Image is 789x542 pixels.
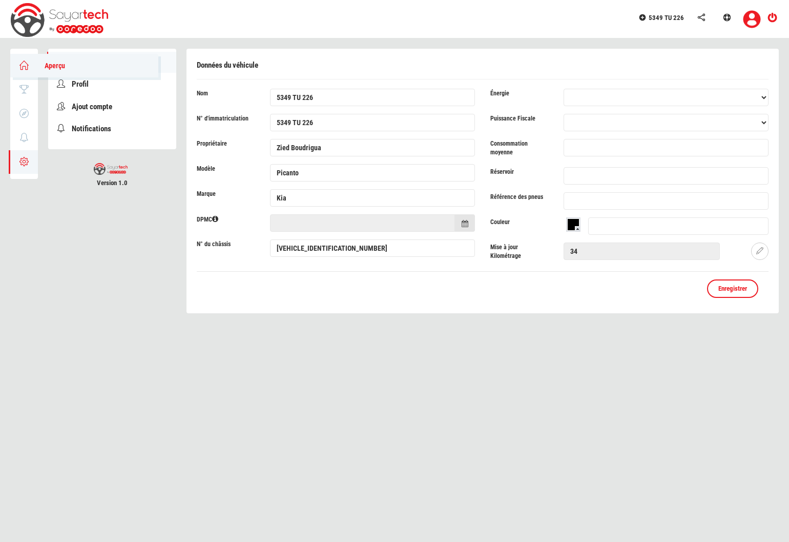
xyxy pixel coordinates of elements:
span: Aperçu [34,62,65,70]
span: Données du véhicule [197,61,258,70]
label: N° d'immatriculation [189,114,262,123]
span: Profil [72,79,89,89]
label: Énergie [483,89,556,98]
label: Puissance Fiscale [483,114,556,123]
label: Référence des pneus [483,193,556,202]
a: Profil [48,74,176,95]
label: Propriétaire [189,139,262,148]
label: Consommation moyenne [483,139,556,157]
a: Données du véhicule [47,52,176,73]
span: 5349 TU 226 [649,14,684,22]
label: Nom [189,89,262,98]
a: Enregistrer [707,279,758,298]
span: Notifications [72,124,111,133]
span: Version 1.0 [48,178,176,188]
label: Marque [189,190,262,198]
label: Couleur [483,218,556,227]
a: Aperçu [10,54,158,77]
label: Mise à jour Kilométrage [483,243,556,260]
span: Ajout compte [72,102,112,111]
img: sayartech-logo.png [94,163,128,175]
label: N° du châssis [189,240,262,249]
label: Réservoir [483,168,556,176]
a: Notifications [48,118,176,139]
label: Modèle [189,165,262,173]
label: DPMC [189,215,262,224]
a: Ajout compte [48,96,176,117]
span: Enregistrer [718,285,747,292]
